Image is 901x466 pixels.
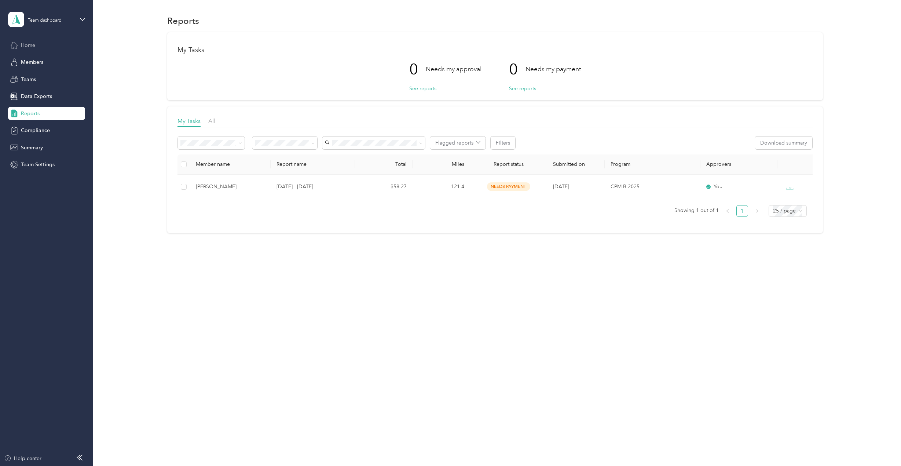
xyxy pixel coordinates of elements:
th: Approvers [700,154,777,175]
div: [PERSON_NAME] [196,183,265,191]
p: 0 [509,54,525,85]
p: CPM B 2025 [611,183,695,191]
span: 25 / page [773,205,802,216]
span: All [208,117,215,124]
button: Download summary [755,136,812,149]
span: Team Settings [21,161,55,168]
button: Filters [491,136,515,149]
p: Needs my payment [525,65,581,74]
button: Flagged reports [430,136,486,149]
div: Page Size [769,205,807,217]
span: [DATE] [553,183,569,190]
td: $58.27 [355,175,413,199]
td: CPM B 2025 [605,175,701,199]
button: left [722,205,733,217]
button: See reports [509,85,536,92]
th: Program [605,154,701,175]
p: 0 [409,54,426,85]
span: right [755,209,759,213]
th: Report name [271,154,355,175]
th: Member name [190,154,271,175]
li: 1 [736,205,748,217]
h1: My Tasks [177,46,812,54]
p: [DATE] - [DATE] [276,183,349,191]
span: Reports [21,110,40,117]
span: Teams [21,76,36,83]
button: right [751,205,763,217]
div: Member name [196,161,265,167]
th: Submitted on [547,154,605,175]
li: Previous Page [722,205,733,217]
span: Home [21,41,35,49]
li: Next Page [751,205,763,217]
a: 1 [737,205,748,216]
h1: Reports [167,17,199,25]
span: Showing 1 out of 1 [674,205,719,216]
div: You [706,183,771,191]
span: Summary [21,144,43,152]
td: 121.4 [413,175,470,199]
div: Total [361,161,407,167]
span: Data Exports [21,92,52,100]
div: Team dashboard [28,18,62,23]
span: Compliance [21,127,50,134]
span: Report status [476,161,541,167]
div: Miles [418,161,464,167]
iframe: Everlance-gr Chat Button Frame [860,425,901,466]
span: needs payment [487,182,530,191]
button: Help center [4,455,41,462]
span: left [725,209,730,213]
span: Members [21,58,43,66]
button: See reports [409,85,436,92]
span: My Tasks [177,117,201,124]
p: Needs my approval [426,65,481,74]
